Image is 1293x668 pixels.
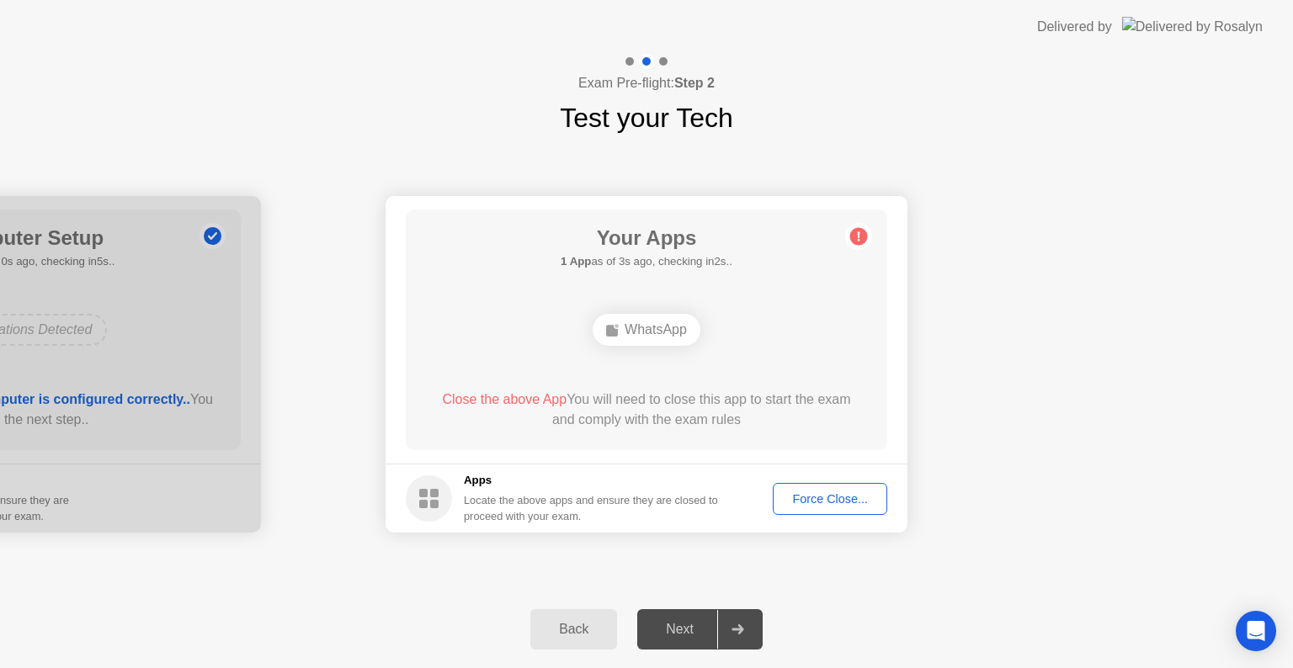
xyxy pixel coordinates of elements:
button: Back [530,609,617,649]
div: You will need to close this app to start the exam and comply with the exam rules [430,390,864,430]
h1: Your Apps [561,223,732,253]
b: 1 App [561,255,591,268]
h4: Exam Pre-flight: [578,73,715,93]
b: Step 2 [674,76,715,90]
div: Back [535,622,612,637]
img: Delivered by Rosalyn [1122,17,1263,36]
span: Close the above App [442,392,567,406]
h5: Apps [464,472,719,489]
div: Locate the above apps and ensure they are closed to proceed with your exam. [464,492,719,524]
div: Force Close... [779,492,881,506]
div: Open Intercom Messenger [1236,611,1276,651]
div: Delivered by [1037,17,1112,37]
h5: as of 3s ago, checking in2s.. [561,253,732,270]
div: WhatsApp [593,314,700,346]
button: Force Close... [773,483,887,515]
button: Next [637,609,763,649]
div: Next [642,622,717,637]
h1: Test your Tech [560,98,733,138]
